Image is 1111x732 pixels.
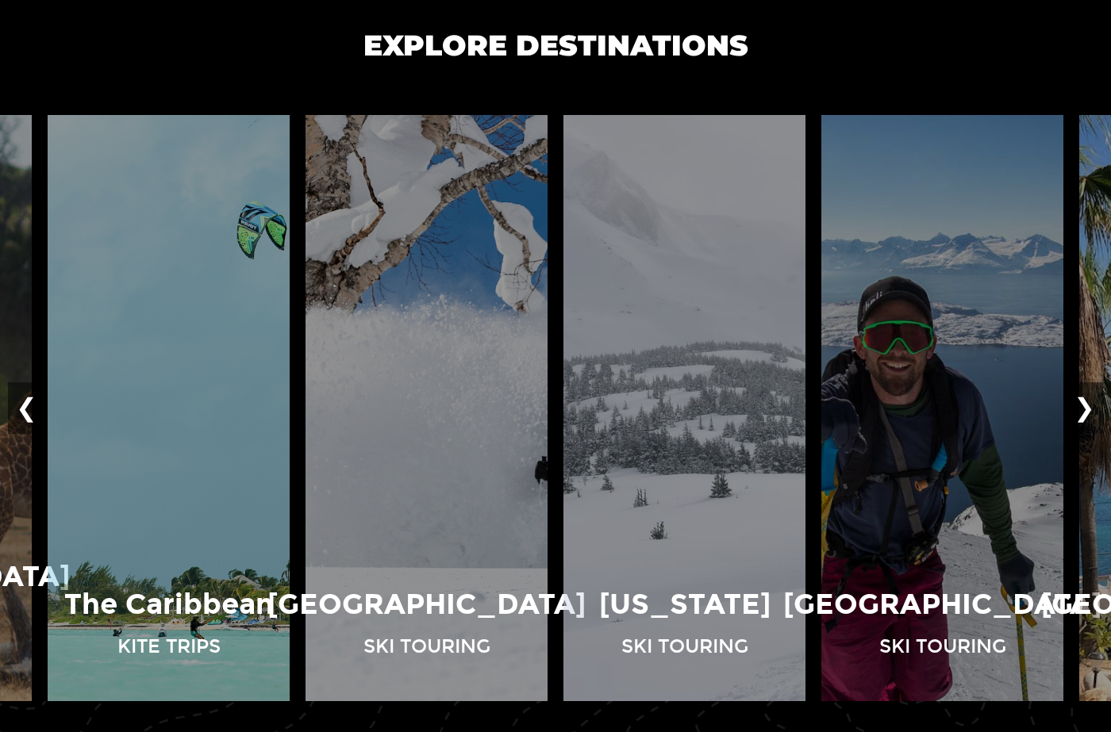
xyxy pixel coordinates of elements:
[8,382,45,435] button: ❮
[117,633,221,660] p: Kite Trips
[363,633,490,660] p: Ski Touring
[64,584,274,625] p: The Caribbean
[599,584,771,625] p: [US_STATE]
[1066,382,1103,435] button: ❯
[879,633,1006,660] p: Ski Touring
[267,584,586,625] p: [GEOGRAPHIC_DATA]
[621,633,748,660] p: Ski Touring
[783,584,1101,625] p: [GEOGRAPHIC_DATA]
